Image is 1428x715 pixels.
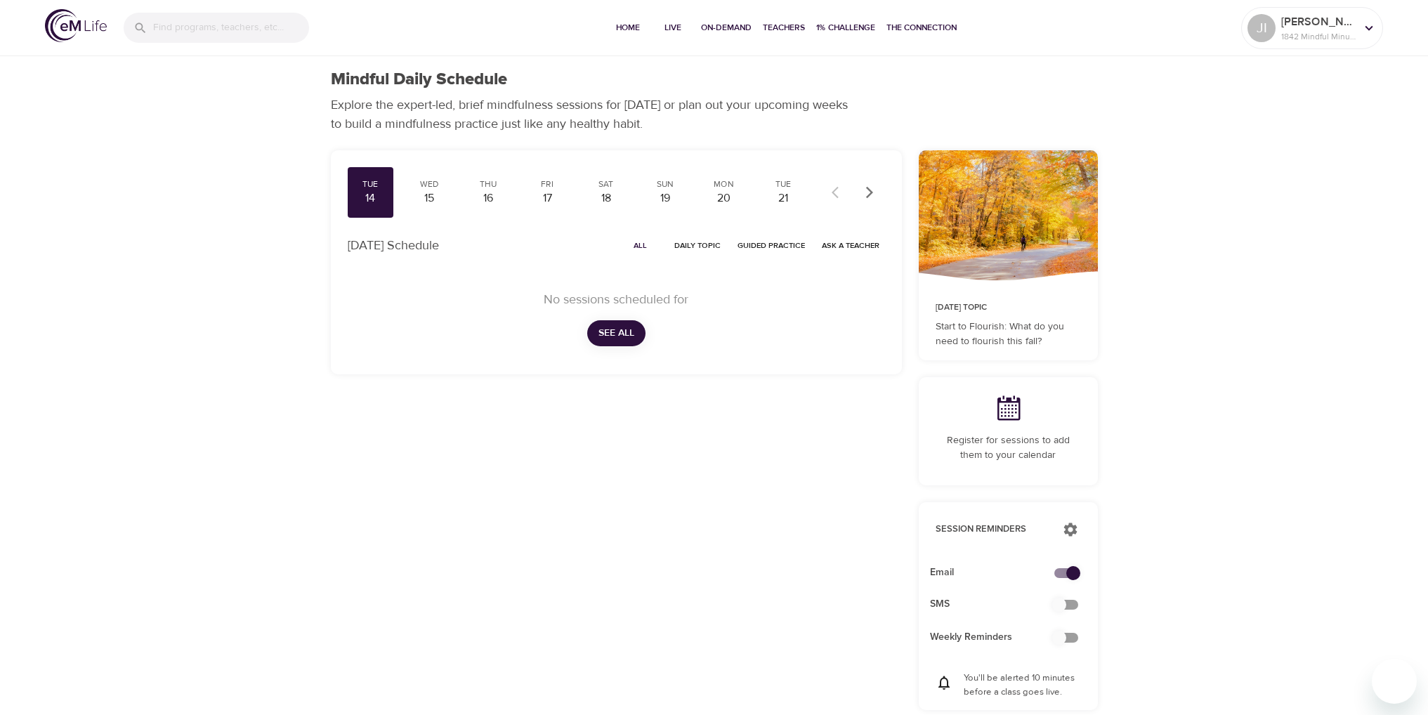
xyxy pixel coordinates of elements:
[816,20,875,35] span: 1% Challenge
[530,178,565,190] div: Fri
[587,320,646,346] button: See All
[936,523,1049,537] p: Session Reminders
[412,178,447,190] div: Wed
[930,565,1064,580] span: Email
[936,433,1081,463] p: Register for sessions to add them to your calendar
[611,20,645,35] span: Home
[822,239,879,252] span: Ask a Teacher
[589,190,624,206] div: 18
[348,236,439,255] p: [DATE] Schedule
[648,178,683,190] div: Sun
[964,671,1081,699] p: You'll be alerted 10 minutes before a class goes live.
[701,20,752,35] span: On-Demand
[930,630,1064,645] span: Weekly Reminders
[656,20,690,35] span: Live
[738,239,805,252] span: Guided Practice
[930,597,1064,612] span: SMS
[353,178,388,190] div: Tue
[816,235,885,256] button: Ask a Teacher
[365,290,868,309] p: No sessions scheduled for
[331,96,858,133] p: Explore the expert-led, brief mindfulness sessions for [DATE] or plan out your upcoming weeks to ...
[471,178,506,190] div: Thu
[1281,30,1356,43] p: 1842 Mindful Minutes
[589,178,624,190] div: Sat
[530,190,565,206] div: 17
[1372,659,1417,704] iframe: Button to launch messaging window
[598,324,634,342] span: See All
[936,301,1081,314] p: [DATE] Topic
[1281,13,1356,30] p: [PERSON_NAME]
[766,178,801,190] div: Tue
[353,190,388,206] div: 14
[471,190,506,206] div: 16
[669,235,726,256] button: Daily Topic
[153,13,309,43] input: Find programs, teachers, etc...
[1247,14,1276,42] div: JI
[648,190,683,206] div: 19
[624,239,657,252] span: All
[732,235,811,256] button: Guided Practice
[886,20,957,35] span: The Connection
[707,190,742,206] div: 20
[674,239,721,252] span: Daily Topic
[331,70,507,90] h1: Mindful Daily Schedule
[45,9,107,42] img: logo
[766,190,801,206] div: 21
[763,20,805,35] span: Teachers
[936,320,1081,349] p: Start to Flourish: What do you need to flourish this fall?
[707,178,742,190] div: Mon
[412,190,447,206] div: 15
[618,235,663,256] button: All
